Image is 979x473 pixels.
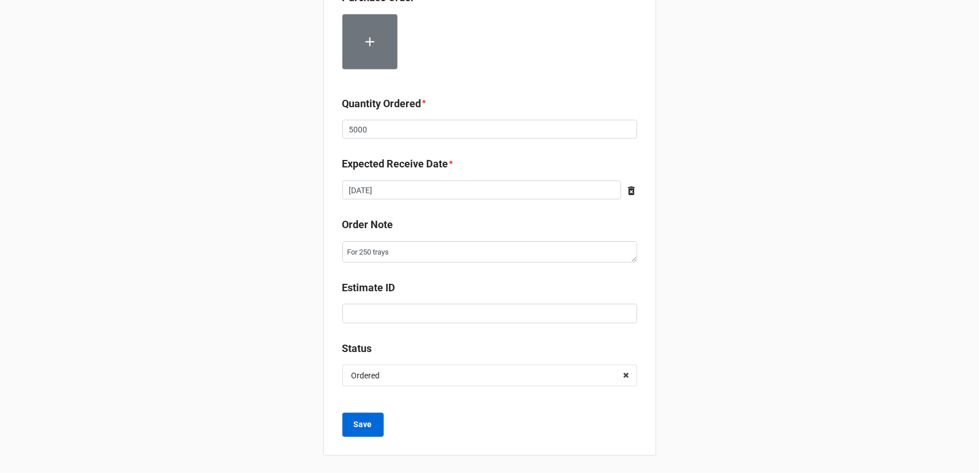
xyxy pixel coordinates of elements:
[352,372,380,380] div: Ordered
[342,280,396,296] label: Estimate ID
[342,181,621,200] input: Date
[342,241,637,263] textarea: For 250 trays
[342,413,384,437] button: Save
[342,217,393,233] label: Order Note
[342,156,448,172] label: Expected Receive Date
[354,419,372,431] b: Save
[342,341,372,357] label: Status
[342,96,422,112] label: Quantity Ordered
